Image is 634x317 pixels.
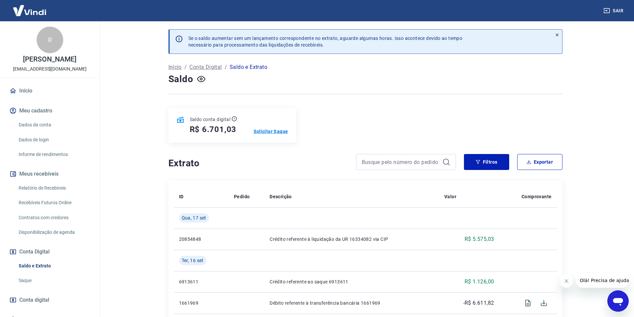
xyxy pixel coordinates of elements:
a: Conta Digital [189,63,222,71]
img: Vindi [8,0,51,21]
a: Solicitar Saque [254,128,288,135]
p: Pedido [234,193,250,200]
button: Meu cadastro [8,103,92,118]
span: Visualizar [520,295,536,311]
a: Conta digital [8,293,92,307]
p: 1661969 [179,300,223,306]
p: Descrição [270,193,292,200]
p: R$ 5.575,03 [465,235,494,243]
a: Disponibilização de agenda [16,226,92,239]
span: Ter, 16 set [182,257,204,264]
a: Saldo e Extrato [16,259,92,273]
a: Início [8,83,92,98]
span: Conta digital [19,295,49,305]
p: Valor [444,193,456,200]
button: Meus recebíveis [8,167,92,181]
a: Dados de login [16,133,92,147]
p: Crédito referente à liquidação da UR 16334082 via CIP [270,236,434,242]
p: R$ 1.126,00 [465,278,494,286]
p: Crédito referente ao saque 6913611 [270,278,434,285]
h4: Extrato [168,157,348,170]
p: [EMAIL_ADDRESS][DOMAIN_NAME] [13,66,87,73]
span: Olá! Precisa de ajuda? [4,5,56,10]
button: Filtros [464,154,509,170]
a: Informe de rendimentos [16,148,92,161]
p: / [184,63,187,71]
h4: Saldo [168,73,193,86]
p: 6913611 [179,278,223,285]
div: R [37,27,63,53]
button: Sair [602,5,626,17]
a: Início [168,63,182,71]
p: Comprovante [522,193,551,200]
iframe: Fechar mensagem [560,274,573,288]
p: [PERSON_NAME] [23,56,76,63]
iframe: Mensagem da empresa [576,273,629,288]
p: / [225,63,227,71]
a: Contratos com credores [16,211,92,225]
p: 20854848 [179,236,223,242]
p: Débito referente à transferência bancária 1661969 [270,300,434,306]
p: Saldo conta digital [190,116,231,123]
button: Exportar [517,154,562,170]
span: Download [536,295,552,311]
p: Saldo e Extrato [230,63,267,71]
a: Relatório de Recebíveis [16,181,92,195]
span: Qua, 17 set [182,215,206,221]
iframe: Botão para abrir a janela de mensagens [607,290,629,312]
p: ID [179,193,184,200]
p: Se o saldo aumentar sem um lançamento correspondente no extrato, aguarde algumas horas. Isso acon... [188,35,463,48]
a: Dados da conta [16,118,92,132]
button: Conta Digital [8,244,92,259]
p: -R$ 6.611,82 [463,299,494,307]
h5: R$ 6.701,03 [190,124,237,135]
input: Busque pelo número do pedido [362,157,440,167]
a: Saque [16,274,92,287]
a: Recebíveis Futuros Online [16,196,92,210]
